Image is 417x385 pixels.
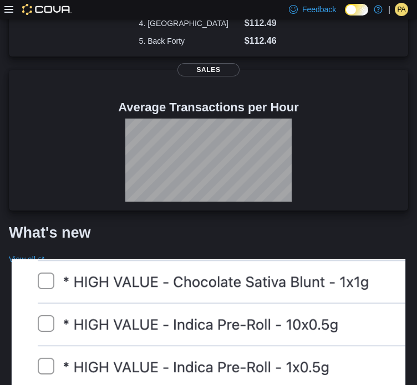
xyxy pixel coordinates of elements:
[18,101,399,114] h4: Average Transactions per Hour
[245,34,278,48] dd: $112.46
[397,3,405,16] span: PA
[177,63,240,76] span: Sales
[302,4,336,15] span: Feedback
[9,255,44,264] a: View allExternal link
[245,17,278,30] dd: $112.49
[139,18,240,29] dt: 4. [GEOGRAPHIC_DATA]
[22,4,72,15] img: Cova
[38,256,44,263] svg: External link
[139,35,240,47] dt: 5. Back Forty
[345,4,368,16] input: Dark Mode
[395,3,408,16] div: Parnian Aalam
[388,3,390,16] p: |
[9,224,90,242] h2: What's new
